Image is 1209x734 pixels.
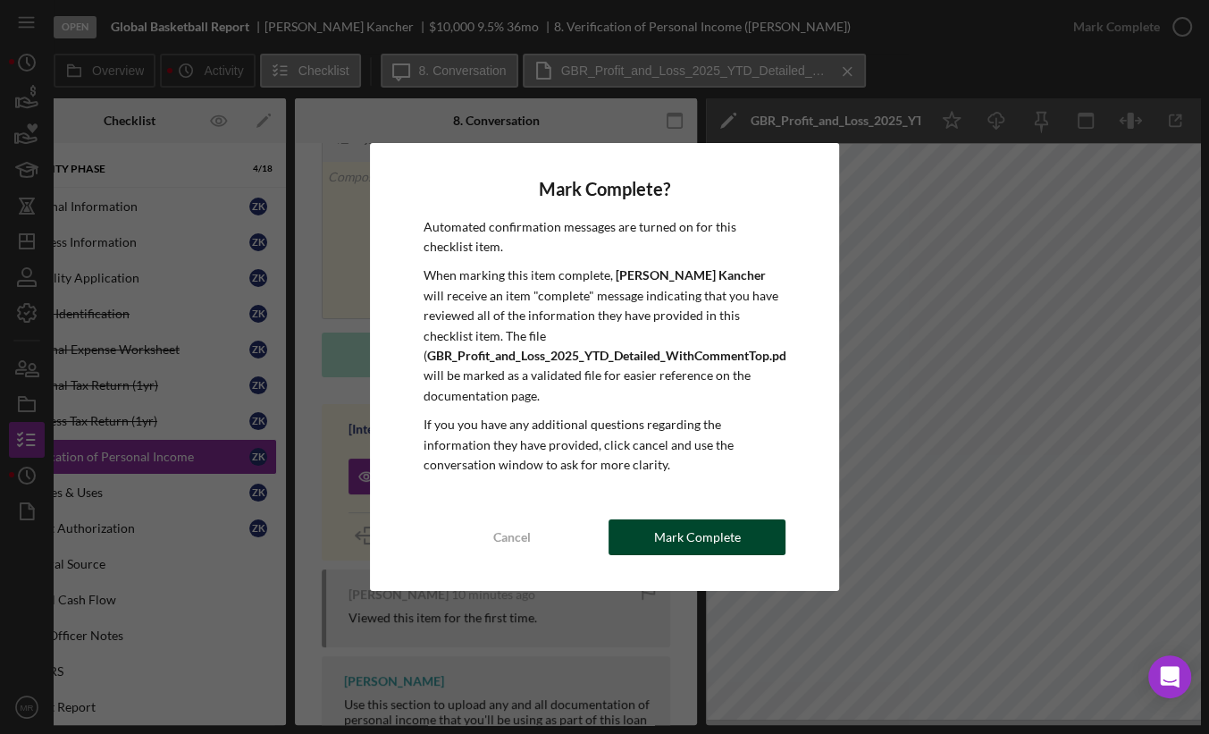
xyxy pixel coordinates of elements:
[1148,655,1191,698] div: Open Intercom Messenger
[493,519,531,555] div: Cancel
[427,348,791,363] b: GBR_Profit_and_Loss_2025_YTD_Detailed_WithCommentTop.pdf
[424,179,786,199] h4: Mark Complete?
[424,266,786,406] p: When marking this item complete, will receive an item "complete" message indicating that you have...
[424,519,600,555] button: Cancel
[654,519,741,555] div: Mark Complete
[424,415,786,475] p: If you you have any additional questions regarding the information they have provided, click canc...
[424,217,786,257] p: Automated confirmation messages are turned on for this checklist item.
[609,519,785,555] button: Mark Complete
[616,267,766,283] b: [PERSON_NAME] Kancher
